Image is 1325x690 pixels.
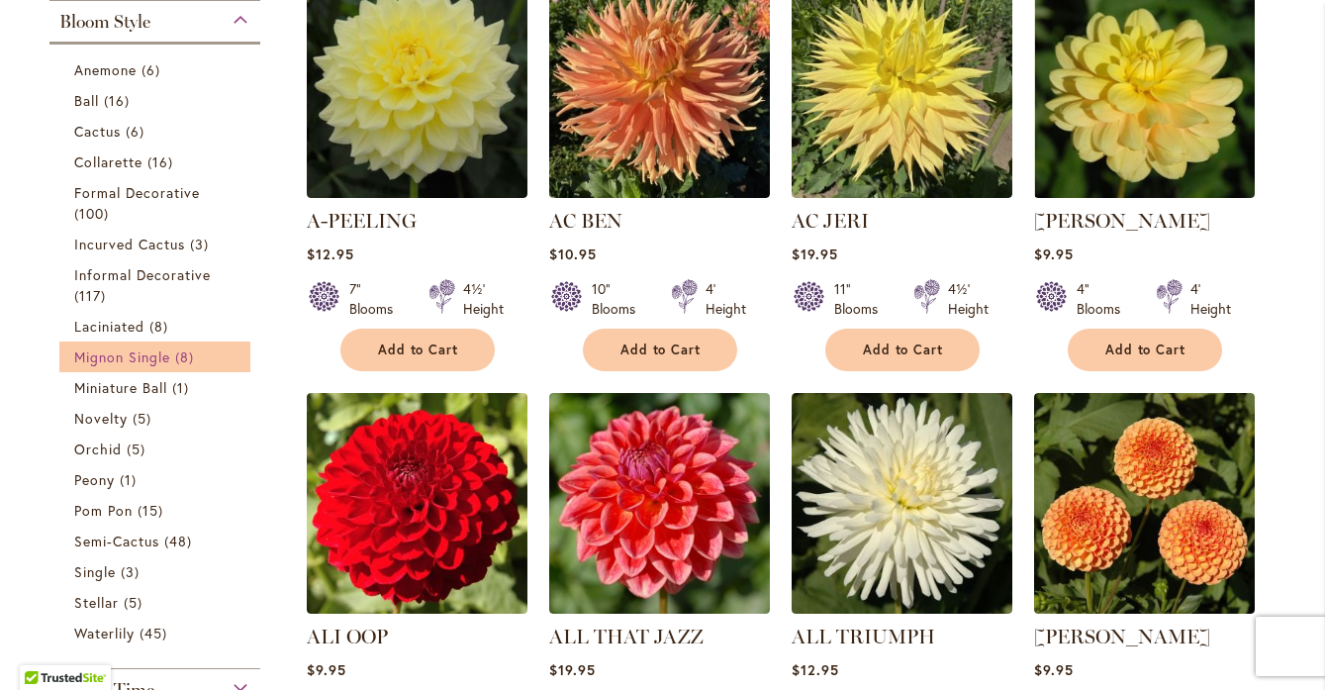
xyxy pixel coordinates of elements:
img: AMBER QUEEN [1034,393,1255,614]
a: Stellar 5 [74,592,241,613]
span: $12.95 [307,245,354,263]
span: Informal Decorative [74,265,212,284]
a: Anemone 6 [74,59,241,80]
a: Cactus 6 [74,121,241,142]
a: Waterlily 45 [74,623,241,643]
a: Pom Pon 15 [74,500,241,521]
a: Peony 1 [74,469,241,490]
span: Formal Decorative [74,183,201,202]
span: 45 [140,623,172,643]
span: Waterlily [74,624,135,642]
a: Novelty 5 [74,408,241,429]
span: Pom Pon [74,501,133,520]
span: Incurved Cactus [74,235,186,253]
a: ALL THAT JAZZ [549,625,704,648]
a: AC BEN [549,209,622,233]
a: ALI OOP [307,599,527,618]
span: 1 [172,377,194,398]
span: $19.95 [549,660,596,679]
a: Orchid 5 [74,439,241,459]
span: $9.95 [1034,660,1074,679]
iframe: Launch Accessibility Center [15,620,70,675]
span: Mignon Single [74,347,171,366]
span: 100 [74,203,114,224]
span: Bloom Style [59,11,150,33]
div: 7" Blooms [349,279,405,319]
span: 16 [104,90,135,111]
span: 15 [138,500,168,521]
span: Add to Cart [863,342,944,358]
span: Stellar [74,593,119,612]
a: Ball 16 [74,90,241,111]
a: ALL TRIUMPH [792,599,1012,618]
span: $10.95 [549,245,597,263]
a: A-PEELING [307,209,417,233]
span: 48 [164,531,197,551]
span: Add to Cart [620,342,702,358]
a: Collarette 16 [74,151,241,172]
span: 16 [147,151,178,172]
a: AMBER QUEEN [1034,599,1255,618]
div: 4' Height [1190,279,1231,319]
img: ALL TRIUMPH [792,393,1012,614]
button: Add to Cart [583,329,737,371]
span: Anemone [74,60,137,79]
button: Add to Cart [825,329,980,371]
span: Add to Cart [378,342,459,358]
span: 5 [127,439,150,459]
a: [PERSON_NAME] [1034,625,1210,648]
span: Ball [74,91,99,110]
div: 10" Blooms [592,279,647,319]
a: Incurved Cactus 3 [74,234,241,254]
div: 4½' Height [463,279,504,319]
a: [PERSON_NAME] [1034,209,1210,233]
span: 1 [120,469,142,490]
button: Add to Cart [1068,329,1222,371]
span: Semi-Cactus [74,532,160,550]
span: Add to Cart [1105,342,1186,358]
span: Orchid [74,440,122,458]
a: Semi-Cactus 48 [74,531,241,551]
span: Single [74,562,116,581]
span: $19.95 [792,245,838,263]
span: 3 [190,234,214,254]
a: A-Peeling [307,183,527,202]
span: Peony [74,470,115,489]
span: 6 [126,121,149,142]
span: 6 [142,59,165,80]
span: 5 [133,408,156,429]
span: Miniature Ball [74,378,168,397]
a: ALL TRIUMPH [792,625,935,648]
div: 4' Height [706,279,746,319]
span: 8 [149,316,173,337]
span: Novelty [74,409,128,428]
a: AC BEN [549,183,770,202]
a: ALI OOP [307,625,388,648]
span: 3 [121,561,144,582]
img: ALL THAT JAZZ [549,393,770,614]
span: Laciniated [74,317,145,336]
span: $12.95 [792,660,839,679]
span: $9.95 [1034,245,1074,263]
a: AC Jeri [792,183,1012,202]
span: 117 [74,285,111,306]
a: Informal Decorative 117 [74,264,241,306]
a: Laciniated 8 [74,316,241,337]
span: Collarette [74,152,143,171]
span: Cactus [74,122,121,141]
div: 11" Blooms [834,279,890,319]
a: AC JERI [792,209,869,233]
a: Single 3 [74,561,241,582]
img: ALI OOP [307,393,527,614]
span: $9.95 [307,660,346,679]
a: Mignon Single 8 [74,346,241,367]
div: 4½' Height [948,279,989,319]
span: 5 [124,592,147,613]
a: Miniature Ball 1 [74,377,241,398]
div: 4" Blooms [1077,279,1132,319]
a: AHOY MATEY [1034,183,1255,202]
a: ALL THAT JAZZ [549,599,770,618]
button: Add to Cart [340,329,495,371]
span: 8 [175,346,199,367]
a: Formal Decorative 100 [74,182,241,224]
